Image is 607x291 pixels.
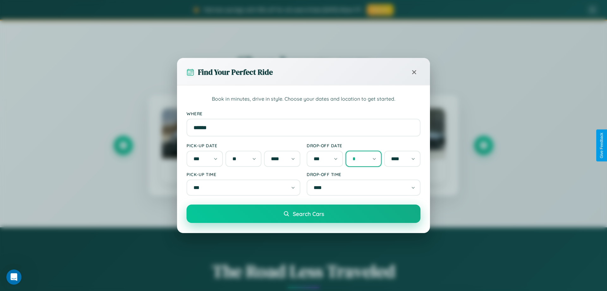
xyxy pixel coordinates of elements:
[187,172,300,177] label: Pick-up Time
[187,111,420,116] label: Where
[187,143,300,148] label: Pick-up Date
[187,95,420,103] p: Book in minutes, drive in style. Choose your dates and location to get started.
[307,143,420,148] label: Drop-off Date
[187,205,420,223] button: Search Cars
[198,67,273,77] h3: Find Your Perfect Ride
[307,172,420,177] label: Drop-off Time
[293,210,324,217] span: Search Cars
